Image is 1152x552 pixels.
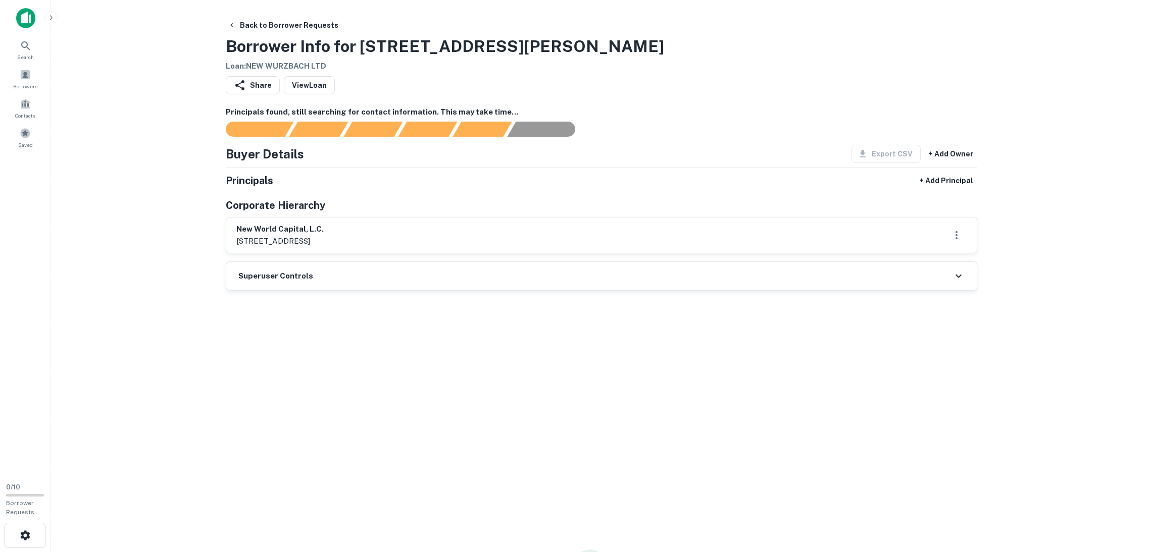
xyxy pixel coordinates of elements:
p: [STREET_ADDRESS] [236,235,324,247]
button: + Add Principal [916,172,977,190]
h5: Corporate Hierarchy [226,198,325,213]
span: Borrower Requests [6,500,34,516]
span: Saved [18,141,33,149]
h6: Principals found, still searching for contact information. This may take time... [226,106,977,118]
a: Contacts [3,94,47,122]
div: Documents found, AI parsing details... [343,122,403,137]
span: Contacts [15,112,35,120]
img: capitalize-icon.png [16,8,35,28]
h5: Principals [226,173,273,188]
h6: new world capital, l.c. [236,224,324,235]
button: + Add Owner [925,145,977,163]
h3: Borrower Info for [STREET_ADDRESS][PERSON_NAME] [226,34,664,59]
button: Share [226,76,280,94]
a: Search [3,36,47,63]
div: Sending borrower request to AI... [214,122,289,137]
div: Principals found, AI now looking for contact information... [398,122,457,137]
span: Borrowers [13,82,37,90]
a: ViewLoan [284,76,335,94]
div: Your request is received and processing... [289,122,348,137]
span: Search [17,53,34,61]
h6: Loan : NEW WURZBACH LTD [226,61,664,72]
button: Back to Borrower Requests [224,16,342,34]
a: Saved [3,124,47,151]
div: Principals found, still searching for contact information. This may take time... [453,122,512,137]
a: Borrowers [3,65,47,92]
span: 0 / 10 [6,483,20,491]
h4: Buyer Details [226,145,304,163]
h6: Superuser Controls [238,270,313,282]
div: AI fulfillment process complete. [508,122,587,137]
